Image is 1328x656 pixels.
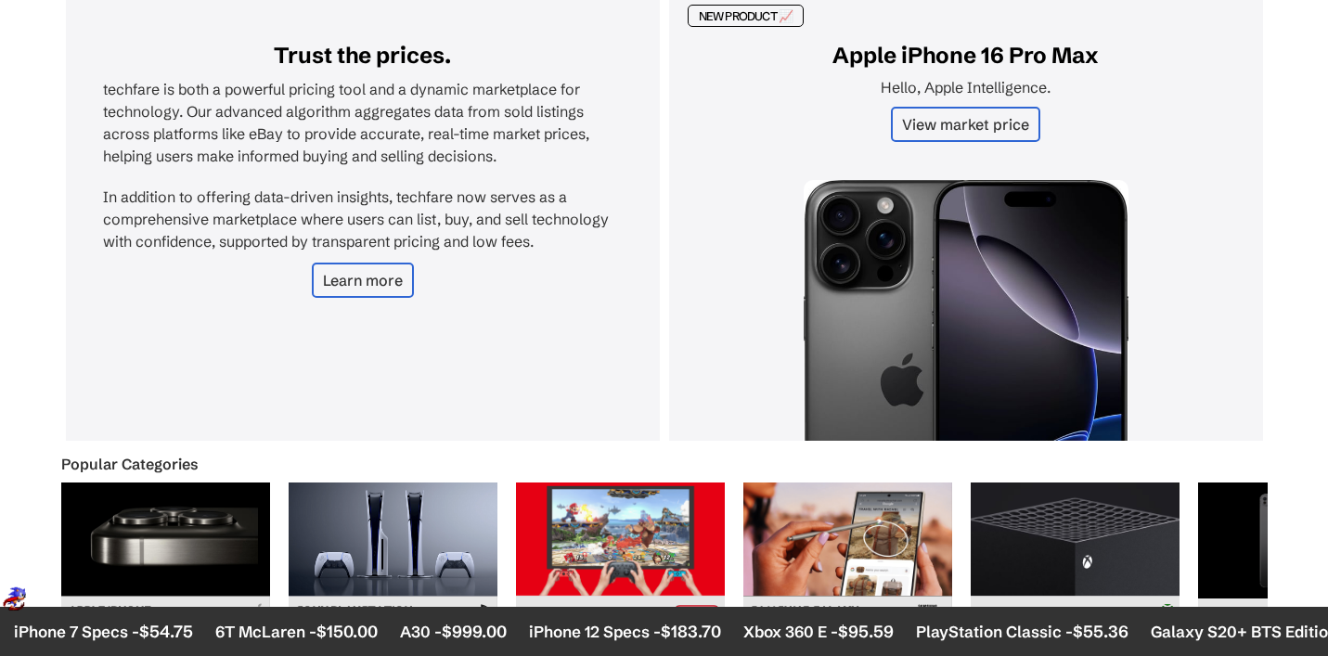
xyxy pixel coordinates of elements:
[688,5,805,27] div: NEW PRODUCT 📈
[61,482,270,625] img: Apple
[835,621,891,642] span: $95.59
[136,621,190,642] span: $54.75
[743,482,952,625] img: Samsung
[658,621,718,642] span: $183.70
[11,621,190,642] li: iPhone 7 Specs -
[526,621,718,642] li: iPhone 12 Specs -
[103,186,623,252] p: In addition to offering data-driven insights, techfare now serves as a comprehensive marketplace ...
[1070,621,1126,642] span: $55.36
[213,621,375,642] li: 6T McLaren -
[971,482,1180,625] img: Microsoft
[741,621,891,642] li: Xbox 360 E -
[706,42,1226,69] h2: Apple iPhone 16 Pro Max
[804,180,1128,588] img: iPhone 16 Pro Max
[516,482,725,625] img: Nintendo
[891,107,1040,142] a: View market price
[289,482,497,625] img: Sony
[314,621,375,642] span: $150.00
[61,455,1268,473] div: Popular Categories
[913,621,1126,642] li: PlayStation Classic -
[103,78,623,167] p: techfare is both a powerful pricing tool and a dynamic marketplace for technology. Our advanced a...
[103,42,623,69] h2: Trust the prices.
[312,263,414,298] a: Learn more
[706,78,1226,96] p: Hello, Apple Intelligence.
[439,621,504,642] span: $999.00
[397,621,504,642] li: A30 -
